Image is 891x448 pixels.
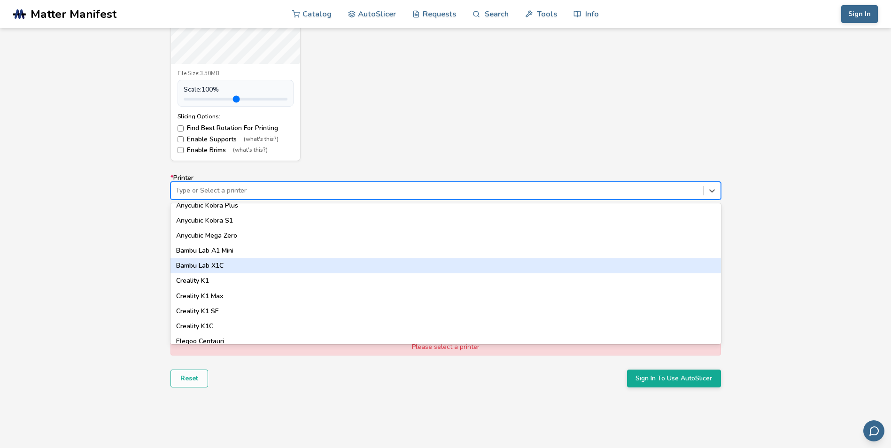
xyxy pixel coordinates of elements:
div: Creality K1C [170,319,721,334]
div: Anycubic Mega Zero [170,228,721,243]
input: Find Best Rotation For Printing [178,125,184,131]
label: Find Best Rotation For Printing [178,124,294,132]
label: Enable Supports [178,136,294,143]
button: Send feedback via email [863,420,884,441]
span: Scale: 100 % [184,86,219,93]
input: Enable Supports(what's this?) [178,136,184,142]
label: Printer [170,174,721,200]
div: Bambu Lab X1C [170,258,721,273]
div: Creality K1 SE [170,304,721,319]
div: Anycubic Kobra S1 [170,213,721,228]
button: Sign In [841,5,878,23]
div: Anycubic Kobra Plus [170,198,721,213]
button: Sign In To Use AutoSlicer [627,370,721,387]
button: Reset [170,370,208,387]
div: Please select a printer [170,339,721,355]
div: File Size: 3.50MB [178,70,294,77]
div: Elegoo Centauri [170,334,721,349]
span: Matter Manifest [31,8,116,21]
div: Slicing Options: [178,113,294,120]
div: Creality K1 Max [170,289,721,304]
input: *PrinterType or Select a printerAnkerMake M5AnkerMake M5CAnycubic I3 MegaAnycubic I3 Mega SAnycub... [176,187,178,194]
input: Enable Brims(what's this?) [178,147,184,153]
div: Creality K1 [170,273,721,288]
div: Bambu Lab A1 Mini [170,243,721,258]
span: (what's this?) [244,136,279,143]
label: Enable Brims [178,147,294,154]
span: (what's this?) [233,147,268,154]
